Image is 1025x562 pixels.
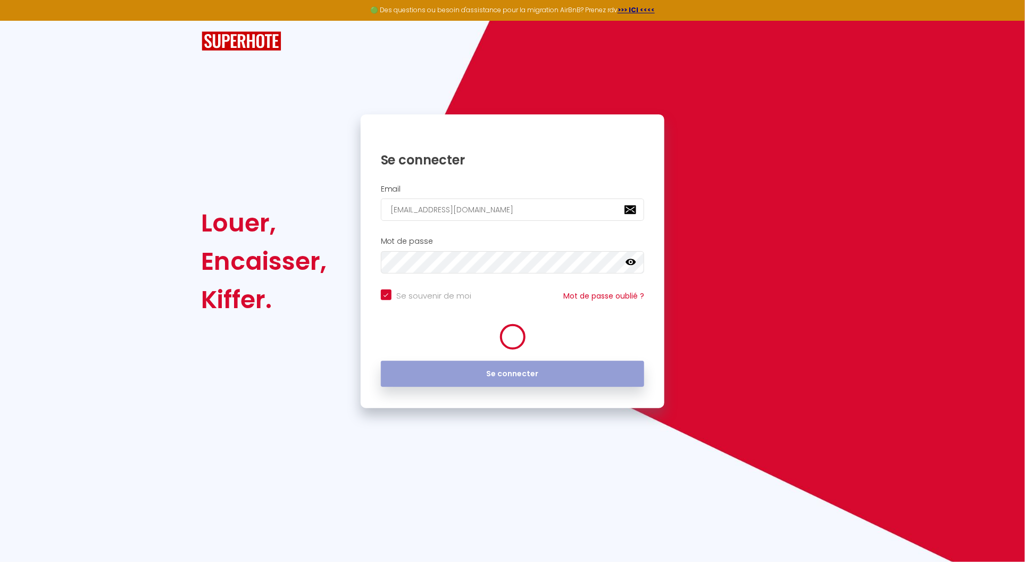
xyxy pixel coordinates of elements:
img: SuperHote logo [202,31,281,51]
h2: Email [381,185,645,194]
button: Se connecter [381,361,645,387]
a: Mot de passe oublié ? [563,291,644,301]
h2: Mot de passe [381,237,645,246]
input: Ton Email [381,199,645,221]
h1: Se connecter [381,152,645,168]
div: Kiffer. [202,280,327,319]
a: >>> ICI <<<< [618,5,655,14]
div: Louer, [202,204,327,242]
div: Encaisser, [202,242,327,280]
